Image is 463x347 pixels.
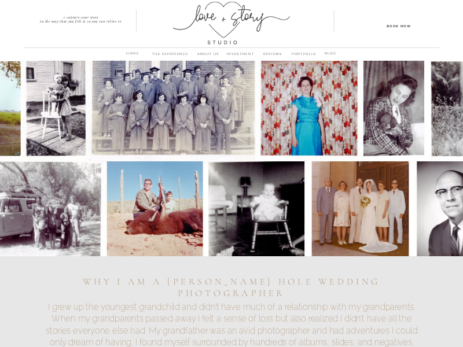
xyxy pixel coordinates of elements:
[256,50,289,61] a: REVIEWS
[45,301,419,312] p: I grew up the youngest grandchild and didn’t have much of a relationship with my grandparents. Wh...
[148,50,192,61] a: THE EXPERIENCE
[320,50,340,58] a: BLOG
[122,50,142,61] a: home
[46,276,417,296] h1: Why I am a [PERSON_NAME] Hole Wedding Photographer
[289,50,318,61] a: PORTFOLIO
[192,50,224,61] a: ABOUT us
[364,23,433,28] a: Book Now
[26,16,137,21] p: I capture your story in the way that you felt it, so you can relive it.
[224,50,256,61] a: INVESTMENT
[26,16,137,21] a: I capture your storyin the way that you felt it, so you can relive it.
